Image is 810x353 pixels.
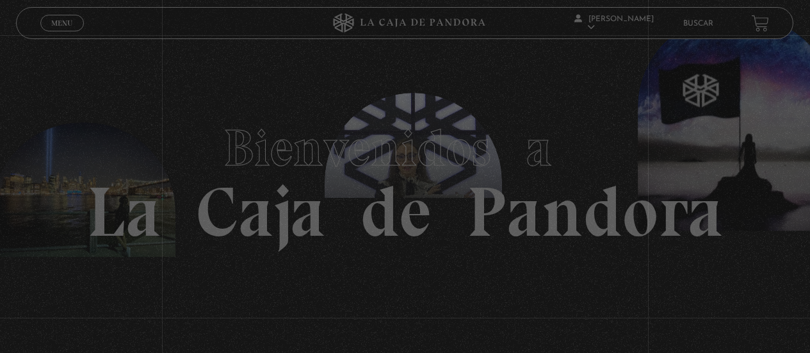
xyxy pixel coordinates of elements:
[52,19,73,27] span: Menu
[87,106,723,247] h1: La Caja de Pandora
[684,20,714,28] a: Buscar
[752,15,770,32] a: View your shopping cart
[47,30,77,39] span: Cerrar
[574,15,654,31] span: [PERSON_NAME]
[223,117,587,179] span: Bienvenidos a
